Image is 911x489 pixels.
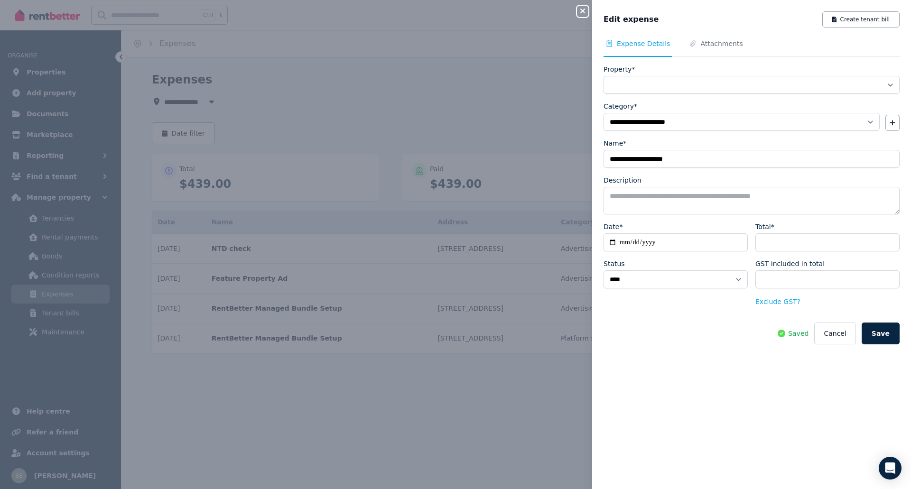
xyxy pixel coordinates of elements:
span: Attachments [700,39,743,48]
label: Name* [604,138,626,148]
label: Total* [755,222,774,231]
button: Cancel [814,323,855,344]
div: Open Intercom Messenger [879,457,902,480]
button: Create tenant bill [822,11,900,28]
label: Date* [604,222,623,231]
label: GST included in total [755,259,825,268]
button: Save [862,323,900,344]
label: Description [604,175,641,185]
label: Status [604,259,625,268]
label: Property* [604,65,635,74]
nav: Tabs [604,39,900,57]
button: Exclude GST? [755,297,800,306]
span: Edit expense [604,14,659,25]
span: Saved [788,329,809,338]
span: Expense Details [617,39,670,48]
label: Category* [604,101,637,111]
